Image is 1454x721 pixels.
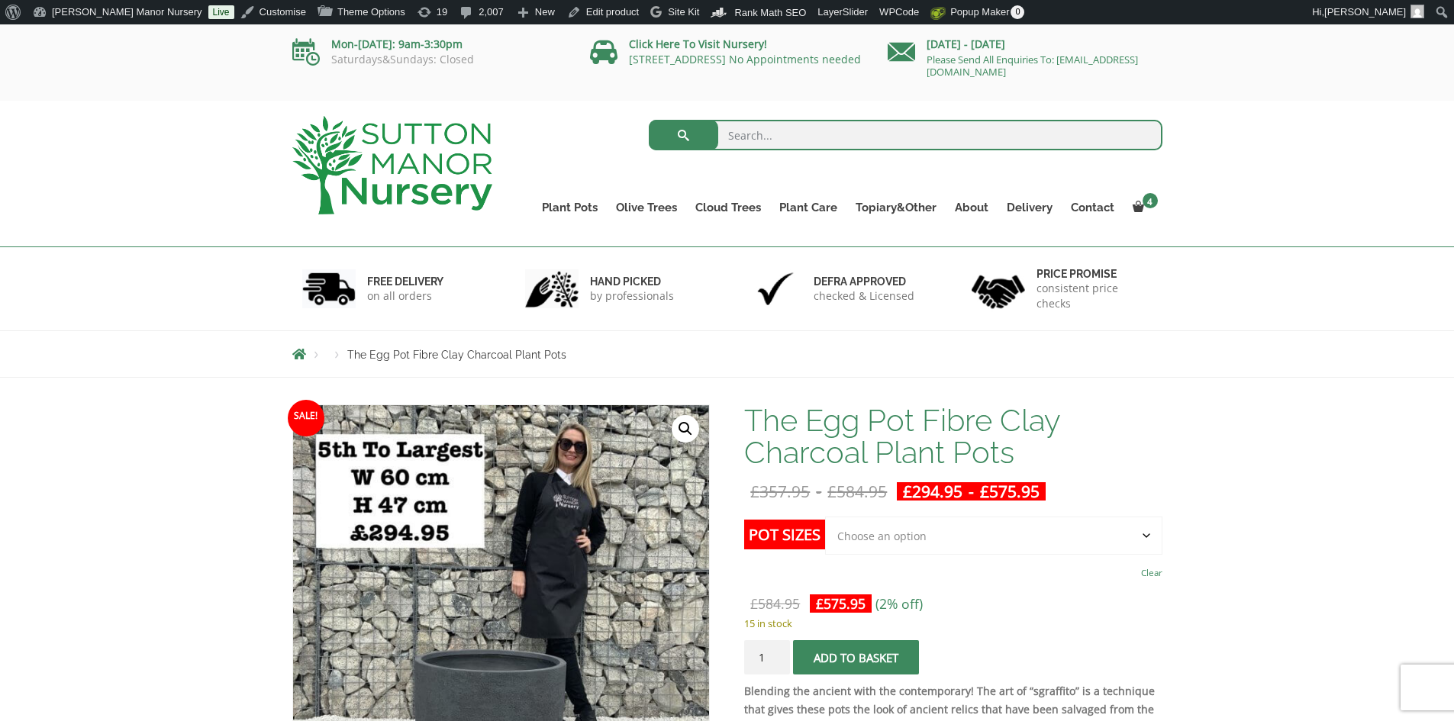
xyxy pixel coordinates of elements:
[888,35,1162,53] p: [DATE] - [DATE]
[749,269,802,308] img: 3.jpg
[672,415,699,443] a: View full-screen image gallery
[1143,193,1158,208] span: 4
[1141,562,1162,584] a: Clear options
[533,197,607,218] a: Plant Pots
[846,197,946,218] a: Topiary&Other
[292,348,1162,360] nav: Breadcrumbs
[946,197,998,218] a: About
[744,640,790,674] input: Product quantity
[367,275,443,288] h6: FREE DELIVERY
[292,116,492,214] img: logo
[744,482,893,501] del: -
[1036,267,1153,281] h6: Price promise
[292,35,567,53] p: Mon-[DATE]: 9am-3:30pm
[927,53,1138,79] a: Please Send All Enquiries To: [EMAIL_ADDRESS][DOMAIN_NAME]
[302,269,356,308] img: 1.jpg
[668,6,699,18] span: Site Kit
[292,53,567,66] p: Saturdays&Sundays: Closed
[875,594,923,613] span: (2% off)
[827,481,887,502] bdi: 584.95
[750,481,759,502] span: £
[288,400,324,436] span: Sale!
[998,197,1062,218] a: Delivery
[816,594,824,613] span: £
[686,197,770,218] a: Cloud Trees
[629,52,861,66] a: [STREET_ADDRESS] No Appointments needed
[590,275,674,288] h6: hand picked
[750,594,758,613] span: £
[814,275,914,288] h6: Defra approved
[1062,197,1124,218] a: Contact
[525,269,579,308] img: 2.jpg
[793,640,919,674] button: Add to basket
[816,594,866,613] bdi: 575.95
[827,481,837,502] span: £
[629,37,767,51] a: Click Here To Visit Nursery!
[744,520,825,549] label: Pot Sizes
[903,481,912,502] span: £
[897,482,1046,501] ins: -
[744,404,1162,468] h1: The Egg Pot Fibre Clay Charcoal Plant Pots
[750,481,810,502] bdi: 357.95
[750,594,800,613] bdi: 584.95
[972,266,1025,312] img: 4.jpg
[1324,6,1406,18] span: [PERSON_NAME]
[1011,5,1024,19] span: 0
[980,481,1040,502] bdi: 575.95
[980,481,989,502] span: £
[744,614,1162,632] p: 15 in stock
[649,120,1162,150] input: Search...
[1036,281,1153,311] p: consistent price checks
[814,288,914,304] p: checked & Licensed
[734,7,806,18] span: Rank Math SEO
[590,288,674,304] p: by professionals
[208,5,234,19] a: Live
[607,197,686,218] a: Olive Trees
[347,349,566,361] span: The Egg Pot Fibre Clay Charcoal Plant Pots
[903,481,962,502] bdi: 294.95
[1124,197,1162,218] a: 4
[367,288,443,304] p: on all orders
[770,197,846,218] a: Plant Care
